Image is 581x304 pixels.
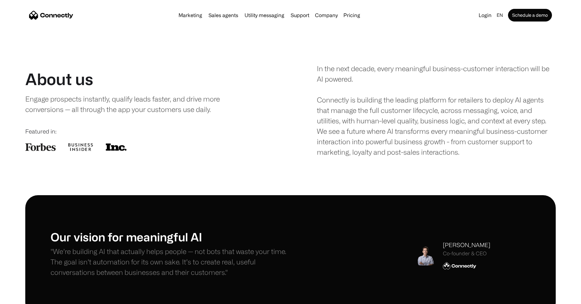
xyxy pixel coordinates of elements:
[242,13,287,18] a: Utility messaging
[313,11,340,20] div: Company
[29,10,73,20] a: home
[476,11,494,20] a: Login
[176,13,205,18] a: Marketing
[317,63,556,157] div: In the next decade, every meaningful business-customer interaction will be AI powered. Connectly ...
[206,13,241,18] a: Sales agents
[443,251,490,257] div: Co-founder & CEO
[315,11,338,20] div: Company
[494,11,507,20] div: en
[51,230,291,244] h1: Our vision for meaningful AI
[443,241,490,249] div: [PERSON_NAME]
[341,13,363,18] a: Pricing
[13,293,38,302] ul: Language list
[25,70,93,89] h1: About us
[508,9,552,22] a: Schedule a demo
[6,292,38,302] aside: Language selected: English
[25,94,252,115] div: Engage prospects instantly, qualify leads faster, and drive more conversions — all through the ap...
[288,13,312,18] a: Support
[51,246,291,277] p: "We’re building AI that actually helps people — not bots that waste your time. The goal isn’t aut...
[25,127,264,136] div: Featured in:
[497,11,503,20] div: en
